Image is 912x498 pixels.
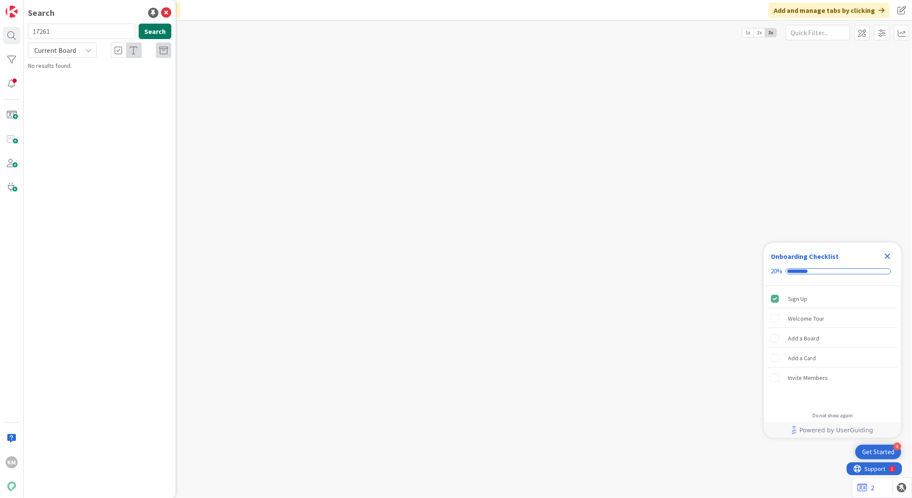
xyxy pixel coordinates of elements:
input: Quick Filter... [786,25,850,40]
div: Sign Up is complete. [767,289,898,308]
div: Welcome Tour is incomplete. [767,309,898,328]
div: Do not show again [812,412,853,419]
div: Invite Members is incomplete. [767,368,898,387]
div: No results found. [28,61,171,70]
span: Powered by UserGuiding [800,425,873,435]
div: Add a Board [788,333,819,343]
a: Powered by UserGuiding [768,422,897,438]
div: Search [28,6,55,19]
div: Open Get Started checklist, remaining modules: 4 [855,445,901,459]
div: Add and manage tabs by clicking [769,3,890,18]
div: Get Started [862,448,894,456]
div: Invite Members [788,373,828,383]
div: KM [6,456,18,468]
div: Welcome Tour [788,313,824,324]
div: 1 [45,3,47,10]
div: Checklist items [764,286,901,407]
button: Search [139,24,171,39]
span: Current Board [34,46,76,55]
div: Add a Card [788,353,816,363]
span: 3x [765,28,777,37]
img: Visit kanbanzone.com [6,6,18,18]
div: Onboarding Checklist [771,251,839,261]
div: Checklist progress: 20% [771,267,894,275]
a: 2 [857,483,874,493]
div: 20% [771,267,782,275]
span: 2x [754,28,765,37]
input: Search for title... [28,24,135,39]
div: Checklist Container [764,243,901,438]
span: 1x [742,28,754,37]
div: 4 [894,443,901,450]
div: Add a Board is incomplete. [767,329,898,348]
div: Sign Up [788,294,807,304]
span: Support [18,1,39,12]
div: Add a Card is incomplete. [767,349,898,367]
div: Close Checklist [881,249,894,263]
img: avatar [6,480,18,492]
div: Footer [764,422,901,438]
